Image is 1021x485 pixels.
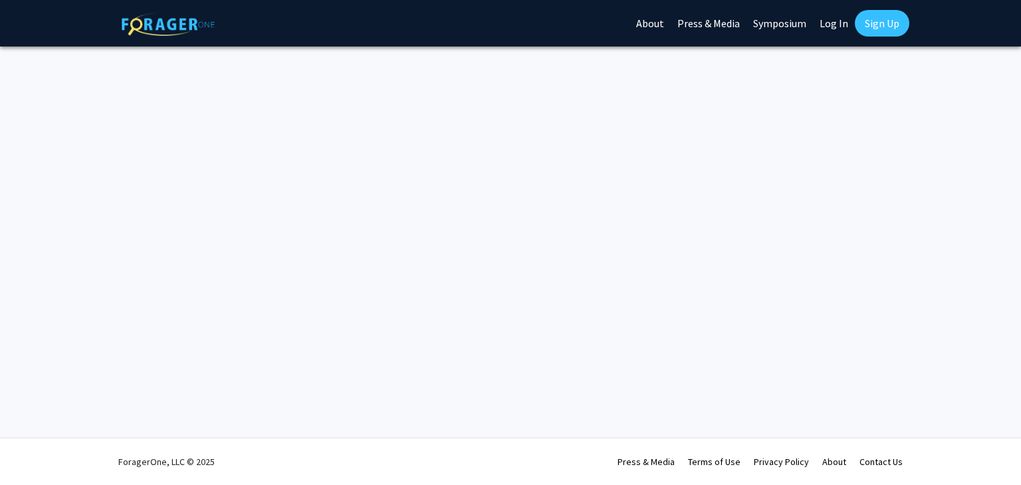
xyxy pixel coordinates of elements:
[754,456,809,468] a: Privacy Policy
[688,456,740,468] a: Terms of Use
[122,13,215,36] img: ForagerOne Logo
[855,10,909,37] a: Sign Up
[618,456,675,468] a: Press & Media
[118,438,215,485] div: ForagerOne, LLC © 2025
[859,456,903,468] a: Contact Us
[822,456,846,468] a: About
